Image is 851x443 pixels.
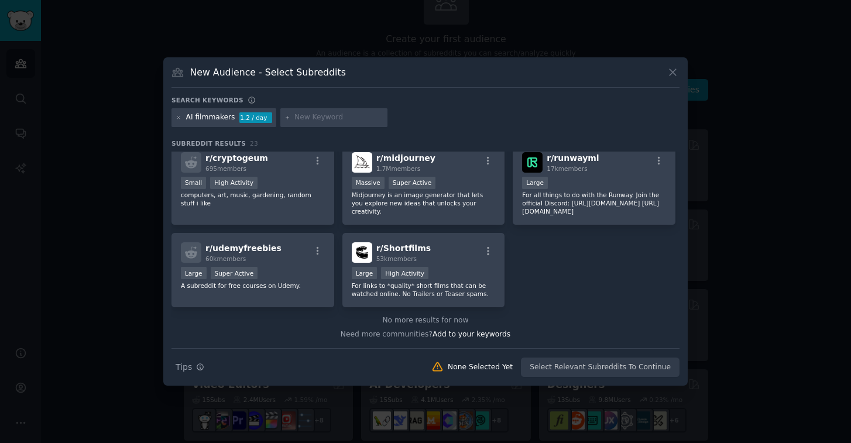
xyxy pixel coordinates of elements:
span: 695 members [205,165,246,172]
div: Super Active [389,177,436,189]
h3: New Audience - Select Subreddits [190,66,346,78]
div: 1.2 / day [239,112,272,123]
div: High Activity [210,177,258,189]
span: 17k members [547,165,587,172]
h3: Search keywords [171,96,243,104]
div: Small [181,177,206,189]
div: AI filmmakers [186,112,235,123]
input: New Keyword [294,112,383,123]
div: Large [181,267,207,279]
div: Need more communities? [171,325,680,340]
p: For all things to do with the Runway. Join the official Discord: [URL][DOMAIN_NAME] [URL][DOMAIN_... [522,191,666,215]
span: Add to your keywords [433,330,510,338]
span: r/ udemyfreebies [205,243,282,253]
span: Tips [176,361,192,373]
div: Massive [352,177,385,189]
span: r/ cryptogeum [205,153,268,163]
span: 60k members [205,255,246,262]
img: runwayml [522,152,543,173]
img: Shortfilms [352,242,372,263]
img: midjourney [352,152,372,173]
span: 53k members [376,255,417,262]
span: Subreddit Results [171,139,246,147]
div: None Selected Yet [448,362,513,373]
p: For links to *quality* short films that can be watched online. No Trailers or Teaser spams. [352,281,496,298]
p: A subreddit for free courses on Udemy. [181,281,325,290]
div: Large [522,177,548,189]
p: Midjourney is an image generator that lets you explore new ideas that unlocks your creativity. [352,191,496,215]
p: computers, art, music, gardening, random stuff i like [181,191,325,207]
div: High Activity [381,267,428,279]
div: Super Active [211,267,258,279]
button: Tips [171,357,208,377]
span: 1.7M members [376,165,421,172]
span: r/ Shortfilms [376,243,431,253]
span: r/ runwayml [547,153,599,163]
span: 23 [250,140,258,147]
div: No more results for now [171,315,680,326]
div: Large [352,267,378,279]
span: r/ midjourney [376,153,435,163]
